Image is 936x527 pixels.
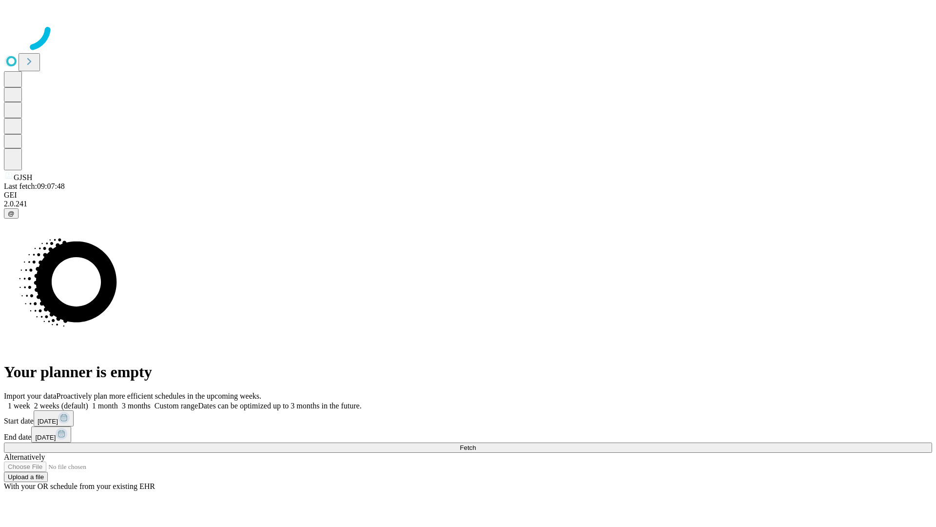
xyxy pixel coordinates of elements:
[92,402,118,410] span: 1 month
[57,392,261,400] span: Proactively plan more efficient schedules in the upcoming weeks.
[4,363,932,381] h1: Your planner is empty
[8,210,15,217] span: @
[4,426,932,443] div: End date
[198,402,361,410] span: Dates can be optimized up to 3 months in the future.
[34,402,88,410] span: 2 weeks (default)
[460,444,476,451] span: Fetch
[34,410,74,426] button: [DATE]
[38,418,58,425] span: [DATE]
[122,402,151,410] span: 3 months
[8,402,30,410] span: 1 week
[14,173,32,182] span: GJSH
[31,426,71,443] button: [DATE]
[4,392,57,400] span: Import your data
[4,453,45,461] span: Alternatively
[4,410,932,426] div: Start date
[4,472,48,482] button: Upload a file
[4,182,65,190] span: Last fetch: 09:07:48
[4,191,932,200] div: GEI
[4,482,155,490] span: With your OR schedule from your existing EHR
[4,443,932,453] button: Fetch
[4,200,932,208] div: 2.0.241
[155,402,198,410] span: Custom range
[35,434,56,441] span: [DATE]
[4,208,19,219] button: @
